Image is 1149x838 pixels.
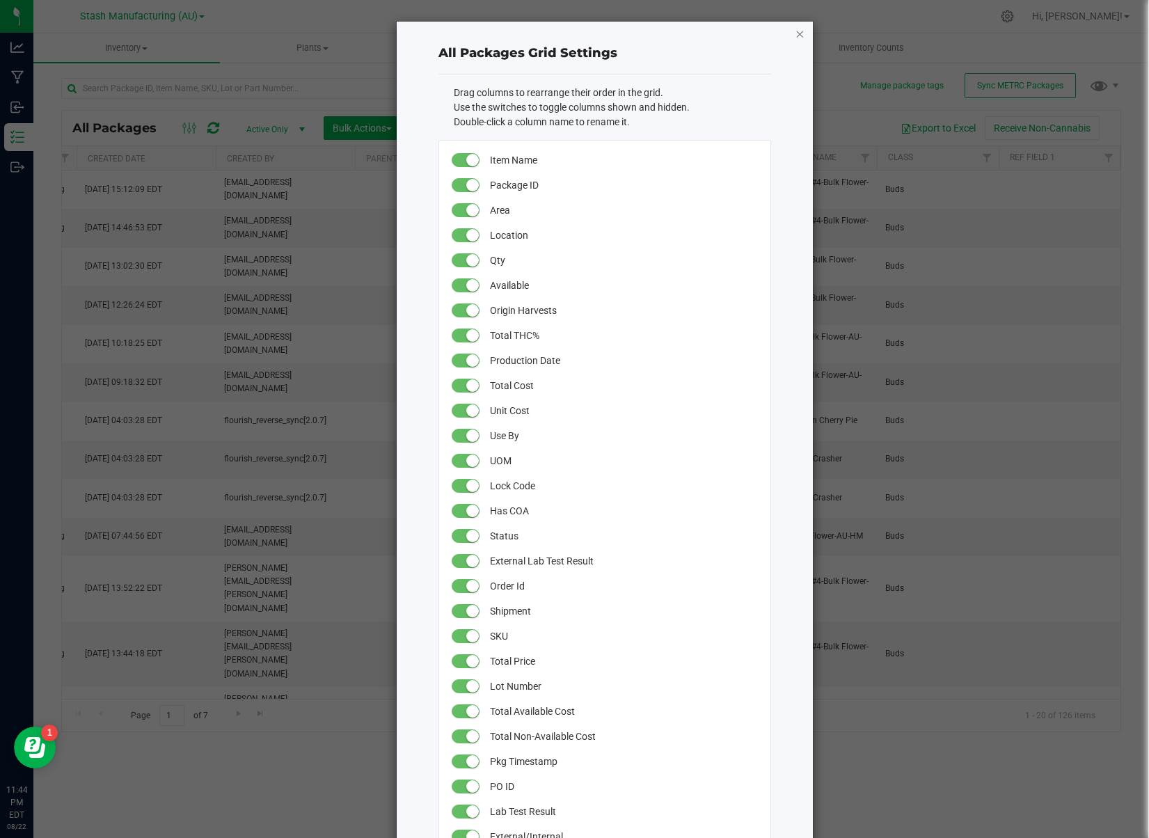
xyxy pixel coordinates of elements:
span: Lab Test Result [490,799,756,824]
div: All Packages Grid Settings [438,44,771,63]
span: Package ID [490,173,756,198]
span: Area [490,198,756,223]
li: Drag columns to rearrange their order in the grid. [454,86,772,100]
span: Has COA [490,498,756,523]
li: Use the switches to toggle columns shown and hidden. [454,100,772,115]
span: External Lab Test Result [490,548,756,574]
span: Unit Cost [490,398,756,423]
span: Lock Code [490,473,756,498]
span: Available [490,273,756,298]
span: Total Cost [490,373,756,398]
span: Qty [490,248,756,273]
span: Use By [490,423,756,448]
span: Origin Harvests [490,298,756,323]
span: Status [490,523,756,548]
span: Total Available Cost [490,699,756,724]
span: Total Non-Available Cost [490,724,756,749]
span: UOM [490,448,756,473]
iframe: Resource center unread badge [41,725,58,741]
span: PO ID [490,774,756,799]
span: Production Date [490,348,756,373]
span: Pkg Timestamp [490,749,756,774]
span: Total THC% [490,323,756,348]
span: Lot Number [490,674,756,699]
span: Total Price [490,649,756,674]
span: SKU [490,624,756,649]
span: Shipment [490,599,756,624]
li: Double-click a column name to rename it. [454,115,772,129]
span: Order Id [490,574,756,599]
iframe: Resource center [14,727,56,768]
span: Location [490,223,756,248]
span: Item Name [490,148,756,173]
